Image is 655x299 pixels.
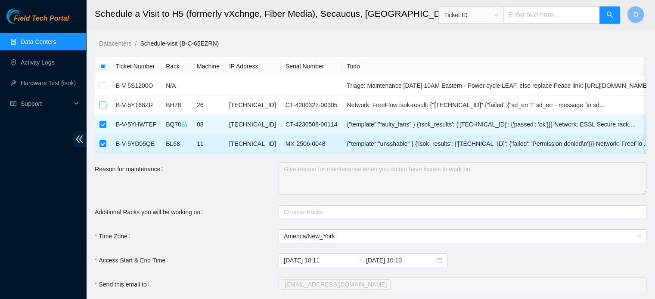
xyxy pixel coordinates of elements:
[192,115,224,134] td: 08
[111,57,161,76] th: Ticket Number
[21,95,71,112] span: Support
[192,134,224,154] td: 11
[135,40,137,47] span: /
[14,15,69,23] span: Field Tech Portal
[111,76,161,96] td: B-V-5S1200O
[161,96,192,115] td: BH78
[281,57,342,76] th: Serial Number
[21,38,56,45] a: Data Centers
[366,256,435,265] input: End date
[606,11,613,19] span: search
[161,76,192,96] td: N/A
[285,280,387,289] span: [EMAIL_ADDRESS][DOMAIN_NAME]
[281,115,342,134] td: CT-4230508-00114
[161,115,192,134] td: BQ70
[192,57,224,76] th: Machine
[284,230,641,243] span: America/New_York
[284,256,352,265] input: Access Start & End Time
[224,96,281,115] td: [TECHNICAL_ID]
[95,253,171,267] label: Access Start & End Time
[95,162,166,176] label: Reason for maintenance
[161,57,192,76] th: Rack
[73,131,86,147] span: double-left
[99,40,131,47] a: Datacenters
[10,101,16,107] span: read
[633,9,638,20] span: D
[224,115,281,134] td: [TECHNICAL_ID]
[6,15,69,27] a: Akamai TechnologiesField Tech Portal
[21,59,55,66] a: Activity Logs
[392,279,394,290] input: Send this email to
[192,96,224,115] td: 26
[356,257,363,264] span: to
[356,257,363,264] span: swap-right
[111,134,161,154] td: B-V-5YD05QE
[140,40,219,47] a: Schedule-visit (B-C-65EZRN)
[279,162,646,195] textarea: Reason for maintenance
[111,115,161,134] td: B-V-5YHWTEF
[224,134,281,154] td: [TECHNICAL_ID]
[599,6,620,24] button: search
[95,205,206,219] label: Additional Racks you will be working on
[444,9,498,22] span: Ticket ID
[6,9,43,24] img: Akamai Technologies
[281,279,391,290] span: avigoda@akamai.com
[281,96,342,115] td: CT-4200327-00305
[111,96,161,115] td: B-V-5Y168ZR
[161,134,192,154] td: BL68
[95,277,153,291] label: Send this email to
[503,6,600,24] input: Enter text here...
[281,134,342,154] td: MX-2506-0048
[21,80,76,86] a: Hardware Test (isok)
[224,57,281,76] th: IP Address
[95,229,133,243] label: Time Zone
[181,121,187,127] span: lock
[627,6,644,23] button: D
